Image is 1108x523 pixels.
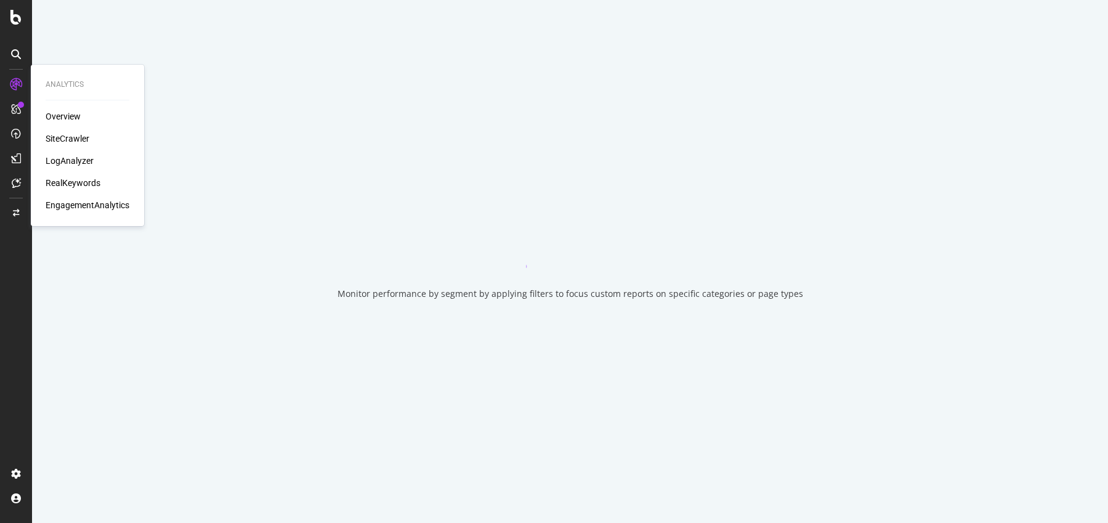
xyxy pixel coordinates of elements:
div: animation [526,224,615,268]
div: Monitor performance by segment by applying filters to focus custom reports on specific categories... [338,288,803,300]
a: Overview [46,110,81,123]
a: LogAnalyzer [46,155,94,167]
a: SiteCrawler [46,132,89,145]
div: Analytics [46,79,129,90]
a: RealKeywords [46,177,100,189]
a: EngagementAnalytics [46,199,129,211]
